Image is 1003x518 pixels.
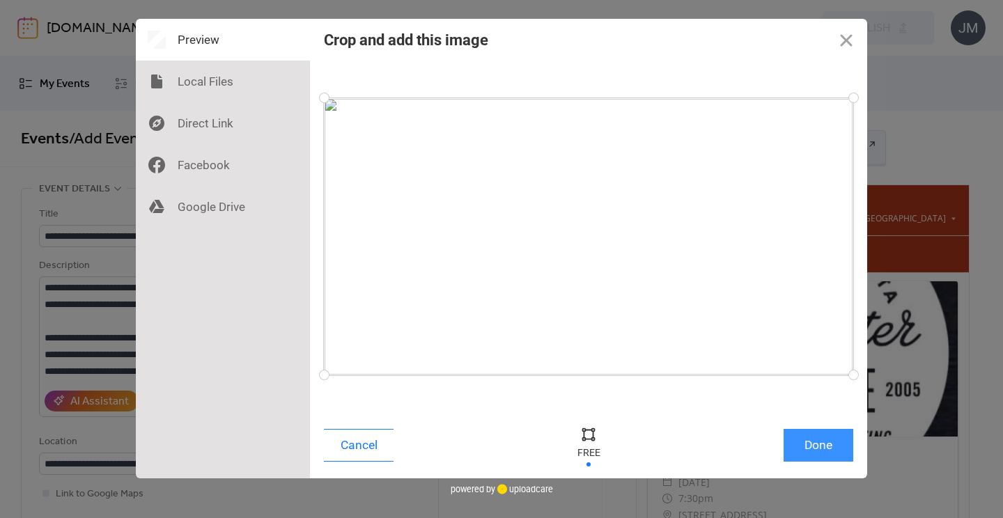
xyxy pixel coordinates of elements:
button: Cancel [324,429,394,462]
div: Preview [136,19,310,61]
div: powered by [451,478,553,499]
div: Crop and add this image [324,31,488,49]
div: Local Files [136,61,310,102]
button: Done [784,429,853,462]
div: Google Drive [136,186,310,228]
div: Direct Link [136,102,310,144]
a: uploadcare [495,484,553,494]
button: Close [825,19,867,61]
div: Facebook [136,144,310,186]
